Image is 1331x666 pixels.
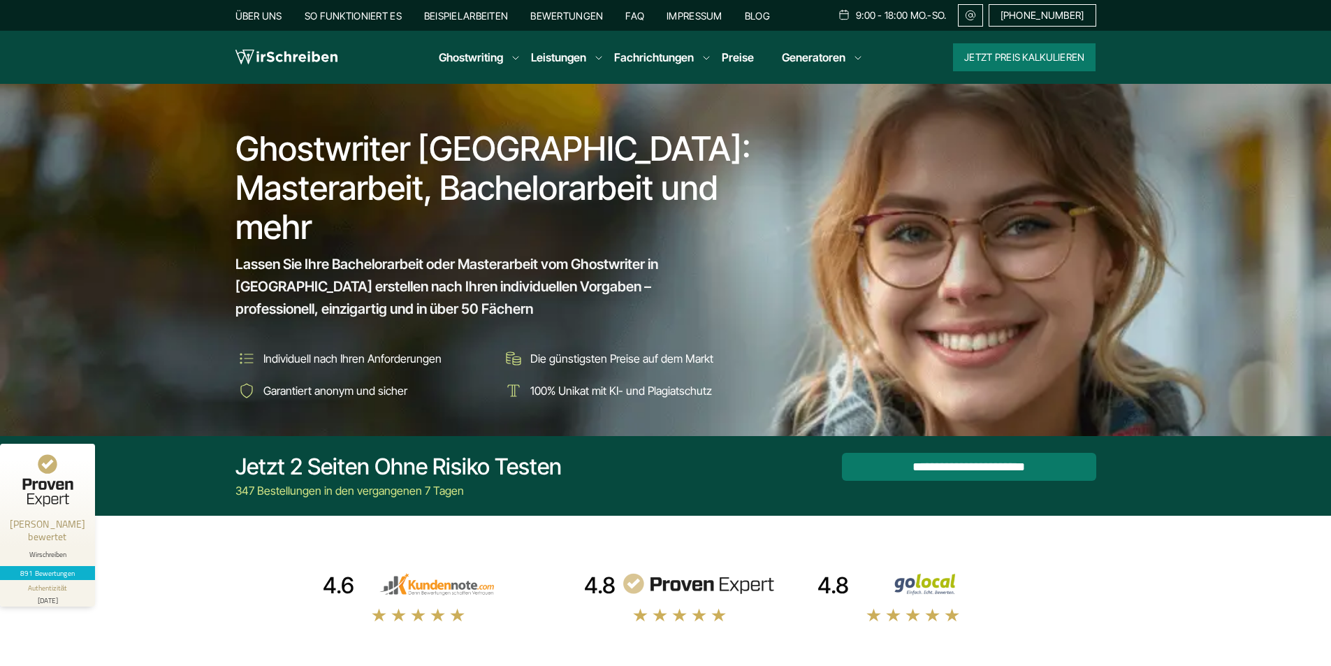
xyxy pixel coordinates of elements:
[323,572,354,600] div: 4.6
[530,10,603,22] a: Bewertungen
[235,379,493,402] li: Garantiert anonym und sicher
[625,10,644,22] a: FAQ
[584,572,616,600] div: 4.8
[964,10,977,21] img: Email
[439,49,503,66] a: Ghostwriting
[305,10,402,22] a: So funktioniert es
[235,347,493,370] li: Individuell nach Ihren Anforderungen
[856,10,947,21] span: 9:00 - 18:00 Mo.-So.
[667,10,722,22] a: Impressum
[235,10,282,22] a: Über uns
[235,129,761,247] h1: Ghostwriter [GEOGRAPHIC_DATA]: Masterarbeit, Bachelorarbeit und mehr
[235,253,734,320] span: Lassen Sie Ihre Bachelorarbeit oder Masterarbeit vom Ghostwriter in [GEOGRAPHIC_DATA] erstellen n...
[6,593,89,604] div: [DATE]
[502,379,525,402] img: 100% Unikat mit KI- und Plagiatschutz
[360,573,514,595] img: kundennote
[989,4,1096,27] a: [PHONE_NUMBER]
[632,607,727,623] img: stars
[817,572,849,600] div: 4.8
[953,43,1096,71] button: Jetzt Preis kalkulieren
[838,9,850,20] img: Schedule
[722,50,754,64] a: Preise
[6,550,89,559] div: Wirschreiben
[371,607,466,623] img: stars
[621,573,775,595] img: provenexpert reviews
[614,49,694,66] a: Fachrichtungen
[28,583,68,593] div: Authentizität
[745,10,770,22] a: Blog
[866,607,961,623] img: stars
[235,482,562,499] div: 347 Bestellungen in den vergangenen 7 Tagen
[235,379,258,402] img: Garantiert anonym und sicher
[235,453,562,481] div: Jetzt 2 Seiten ohne Risiko testen
[782,49,845,66] a: Generatoren
[235,47,337,68] img: logo wirschreiben
[424,10,508,22] a: Beispielarbeiten
[502,347,525,370] img: Die günstigsten Preise auf dem Markt
[502,379,759,402] li: 100% Unikat mit KI- und Plagiatschutz
[531,49,586,66] a: Leistungen
[235,347,258,370] img: Individuell nach Ihren Anforderungen
[854,573,1008,595] img: Wirschreiben Bewertungen
[502,347,759,370] li: Die günstigsten Preise auf dem Markt
[1001,10,1084,21] span: [PHONE_NUMBER]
